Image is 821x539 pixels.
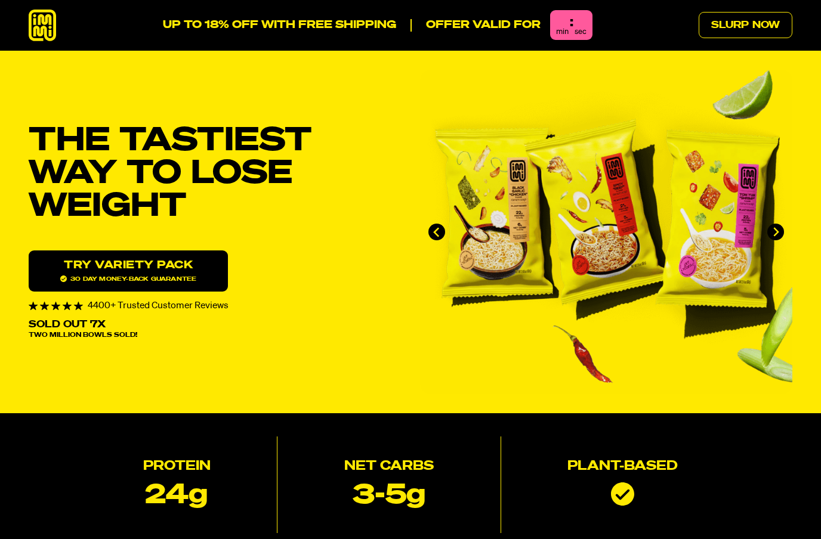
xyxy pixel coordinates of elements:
[163,19,396,32] p: UP TO 18% OFF WITH FREE SHIPPING
[29,125,401,223] h1: THE TASTIEST WAY TO LOSE WEIGHT
[699,12,792,38] a: Slurp Now
[29,301,401,311] div: 4400+ Trusted Customer Reviews
[570,15,573,29] div: :
[767,224,784,240] button: Next slide
[410,19,541,32] p: Offer valid for
[145,482,208,510] p: 24g
[420,70,792,394] div: immi slideshow
[60,275,196,282] span: 30 day money-back guarantee
[29,320,106,330] p: Sold Out 7X
[353,482,426,510] p: 3-5g
[567,460,678,473] h2: Plant-based
[556,28,569,36] span: min
[29,250,228,292] a: Try variety Pack30 day money-back guarantee
[428,224,445,240] button: Go to last slide
[29,332,137,339] span: Two Million Bowls Sold!
[143,460,211,473] h2: Protein
[344,460,434,473] h2: Net Carbs
[420,70,792,394] li: 1 of 4
[575,28,587,36] span: sec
